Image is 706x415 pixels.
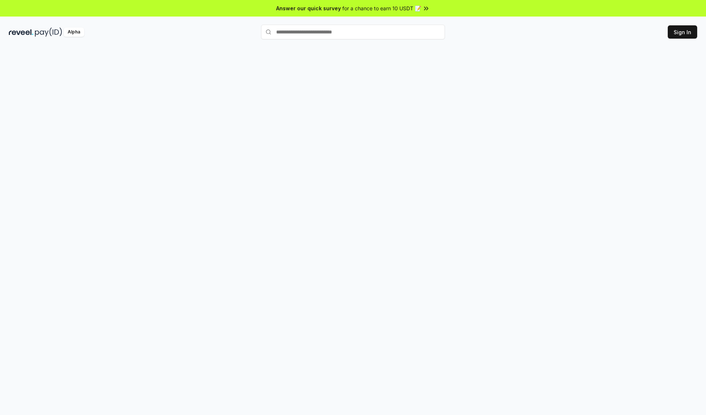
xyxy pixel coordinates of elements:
img: reveel_dark [9,28,33,37]
button: Sign In [668,25,697,39]
span: Answer our quick survey [276,4,341,12]
span: for a chance to earn 10 USDT 📝 [342,4,421,12]
div: Alpha [64,28,84,37]
img: pay_id [35,28,62,37]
